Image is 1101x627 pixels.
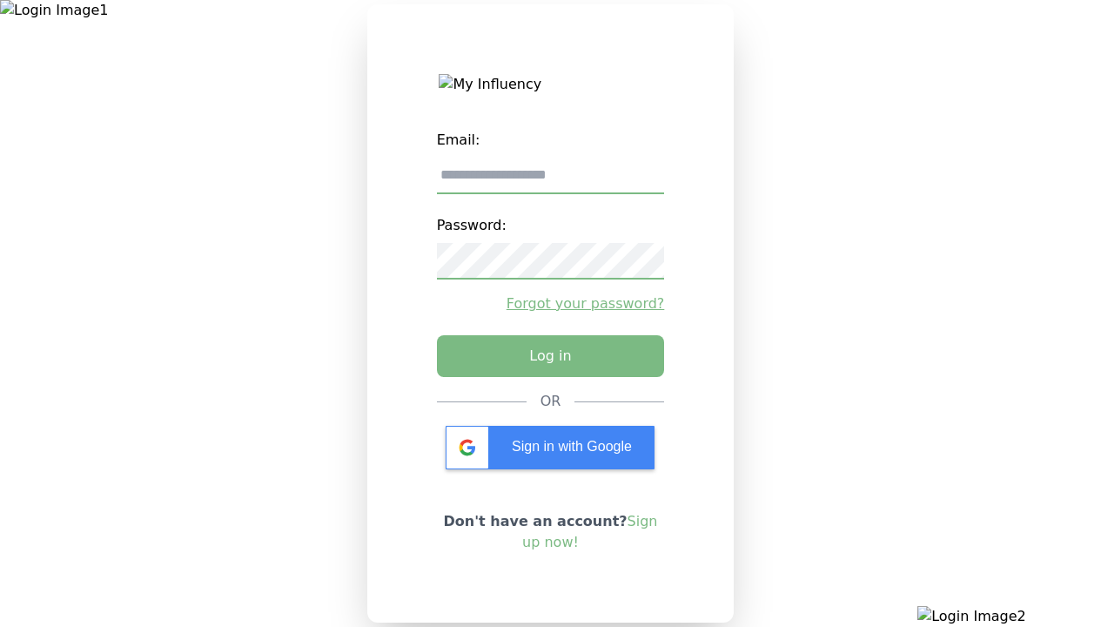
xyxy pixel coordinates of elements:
[437,123,665,158] label: Email:
[540,391,561,412] div: OR
[437,293,665,314] a: Forgot your password?
[437,511,665,553] p: Don't have an account?
[446,426,655,469] div: Sign in with Google
[437,208,665,243] label: Password:
[439,74,661,95] img: My Influency
[512,439,632,454] span: Sign in with Google
[437,335,665,377] button: Log in
[917,606,1101,627] img: Login Image2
